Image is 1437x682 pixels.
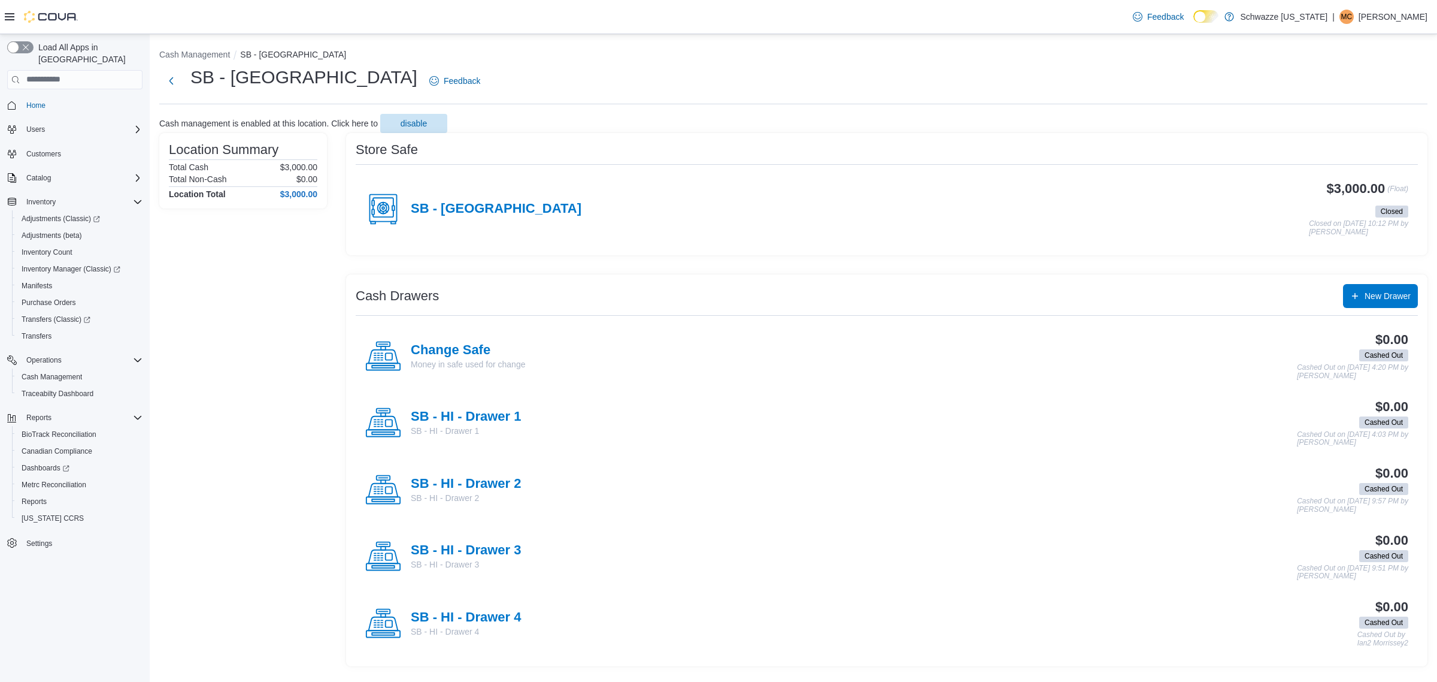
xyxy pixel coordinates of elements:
[22,98,143,113] span: Home
[17,478,143,492] span: Metrc Reconciliation
[22,248,72,257] span: Inventory Count
[17,370,143,384] span: Cash Management
[444,75,480,87] span: Feedback
[17,295,143,310] span: Purchase Orders
[411,409,521,425] h4: SB - HI - Drawer 1
[17,461,74,475] a: Dashboards
[2,409,147,426] button: Reports
[22,389,93,399] span: Traceabilty Dashboard
[22,430,96,439] span: BioTrack Reconciliation
[12,369,147,385] button: Cash Management
[22,536,57,551] a: Settings
[2,352,147,369] button: Operations
[22,353,143,367] span: Operations
[169,174,227,184] h6: Total Non-Cash
[17,511,89,526] a: [US_STATE] CCRS
[1240,10,1327,24] p: Schwazze [US_STATE]
[22,147,66,161] a: Customers
[22,411,143,425] span: Reports
[17,387,143,401] span: Traceabilty Dashboard
[2,534,147,551] button: Settings
[17,262,143,276] span: Inventory Manager (Classic)
[22,264,120,274] span: Inventory Manager (Classic)
[356,289,439,303] h3: Cash Drawers
[1359,349,1408,361] span: Cashed Out
[169,162,208,172] h6: Total Cash
[1375,466,1408,481] h3: $0.00
[1332,10,1335,24] p: |
[1297,431,1408,447] p: Cashed Out on [DATE] 4:03 PM by [PERSON_NAME]
[17,444,143,458] span: Canadian Compliance
[17,245,77,259] a: Inventory Count
[1365,350,1403,361] span: Cashed Out
[17,387,98,401] a: Traceabilty Dashboard
[22,446,92,456] span: Canadian Compliance
[2,96,147,114] button: Home
[17,212,143,226] span: Adjustments (Classic)
[17,461,143,475] span: Dashboards
[17,262,125,276] a: Inventory Manager (Classic)
[26,125,45,134] span: Users
[1309,220,1408,236] p: Closed on [DATE] 10:12 PM by [PERSON_NAME]
[24,11,78,23] img: Cova
[1193,10,1218,23] input: Dark Mode
[17,329,143,343] span: Transfers
[411,559,521,571] p: SB - HI - Drawer 3
[22,214,100,224] span: Adjustments (Classic)
[12,443,147,460] button: Canadian Compliance
[1297,565,1408,581] p: Cashed Out on [DATE] 9:51 PM by [PERSON_NAME]
[17,370,87,384] a: Cash Management
[17,312,95,327] a: Transfers (Classic)
[26,355,62,365] span: Operations
[12,261,147,277] a: Inventory Manager (Classic)
[1359,550,1408,562] span: Cashed Out
[22,231,82,240] span: Adjustments (beta)
[2,121,147,138] button: Users
[17,511,143,526] span: Washington CCRS
[169,189,226,199] h4: Location Total
[1128,5,1189,29] a: Feedback
[1365,417,1403,428] span: Cashed Out
[17,228,87,243] a: Adjustments (beta)
[22,411,56,425] button: Reports
[12,227,147,244] button: Adjustments (beta)
[1375,333,1408,347] h3: $0.00
[12,385,147,402] button: Traceabilty Dashboard
[296,174,317,184] p: $0.00
[411,476,521,492] h4: SB - HI - Drawer 2
[17,279,57,293] a: Manifests
[22,514,84,523] span: [US_STATE] CCRS
[12,244,147,261] button: Inventory Count
[1365,484,1403,494] span: Cashed Out
[12,476,147,493] button: Metrc Reconciliation
[1375,600,1408,614] h3: $0.00
[1375,533,1408,548] h3: $0.00
[2,194,147,210] button: Inventory
[22,480,86,490] span: Metrc Reconciliation
[1387,182,1408,203] p: (Float)
[1365,551,1403,562] span: Cashed Out
[1359,417,1408,428] span: Cashed Out
[17,478,91,492] a: Metrc Reconciliation
[1339,10,1354,24] div: Michael Cornelius
[411,343,525,358] h4: Change Safe
[26,101,46,110] span: Home
[1375,206,1408,218] span: Closed
[26,173,51,183] span: Catalog
[22,146,143,161] span: Customers
[411,358,525,370] p: Money in safe used for change
[240,50,346,59] button: SB - [GEOGRAPHIC_DATA]
[22,195,60,209] button: Inventory
[12,510,147,527] button: [US_STATE] CCRS
[280,162,317,172] p: $3,000.00
[17,279,143,293] span: Manifests
[22,372,82,382] span: Cash Management
[1359,617,1408,629] span: Cashed Out
[7,92,143,583] nav: Complex example
[169,143,278,157] h3: Location Summary
[22,463,69,473] span: Dashboards
[22,98,50,113] a: Home
[17,494,51,509] a: Reports
[12,210,147,227] a: Adjustments (Classic)
[411,425,521,437] p: SB - HI - Drawer 1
